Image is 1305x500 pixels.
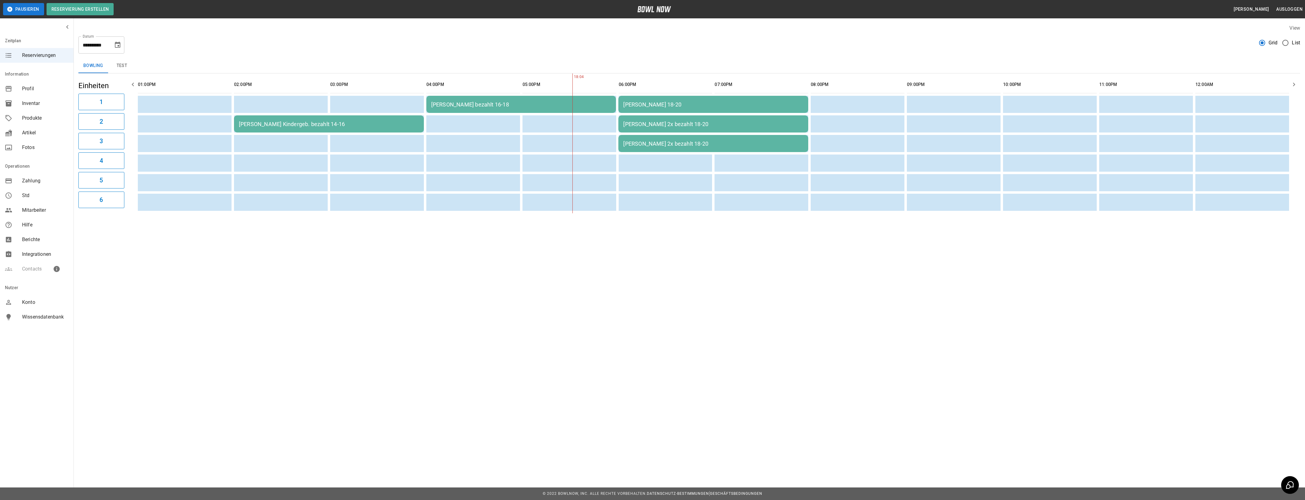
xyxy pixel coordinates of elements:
[78,172,124,188] button: 5
[543,491,647,496] span: © 2022 BowlNow, Inc. Alle Rechte vorbehalten.
[108,58,136,73] button: test
[78,133,124,149] button: 3
[647,491,709,496] a: Datenschutz-Bestimmungen
[78,152,124,169] button: 4
[1231,4,1271,15] button: [PERSON_NAME]
[637,6,671,12] img: logo
[135,73,1292,213] table: sticky table
[22,129,69,136] span: Artikel
[330,76,424,93] th: 03:00PM
[22,144,69,151] span: Fotos
[22,52,69,59] span: Reservierungen
[22,251,69,258] span: Integrationen
[431,101,611,108] div: [PERSON_NAME] bezahlt 16-18
[3,3,44,15] button: Pausieren
[47,3,114,15] button: Reservierung erstellen
[619,76,712,93] th: 06:00PM
[22,85,69,92] span: Profil
[234,76,328,93] th: 02:00PM
[22,207,69,214] span: Mitarbeiter
[1195,76,1289,93] th: 12:00AM
[22,221,69,229] span: Hilfe
[22,236,69,243] span: Berichte
[100,117,103,126] h6: 2
[1289,25,1300,31] label: View
[100,97,103,107] h6: 1
[78,81,124,91] h5: Einheiten
[623,101,803,108] div: [PERSON_NAME] 18-20
[1003,76,1097,93] th: 10:00PM
[623,140,803,147] div: [PERSON_NAME] 2x bezahlt 18-20
[22,313,69,321] span: Wissensdatenbank
[100,136,103,146] h6: 3
[78,192,124,208] button: 6
[623,121,803,127] div: [PERSON_NAME] 2x bezahlt 18-20
[78,94,124,110] button: 1
[100,175,103,185] h6: 5
[811,76,904,93] th: 08:00PM
[22,114,69,122] span: Produkte
[426,76,520,93] th: 04:00PM
[22,177,69,185] span: Zahlung
[1099,76,1193,93] th: 11:00PM
[22,192,69,199] span: Std
[22,299,69,306] span: Konto
[1292,39,1300,47] span: List
[78,58,108,73] button: Bowling
[522,76,616,93] th: 05:00PM
[78,58,1300,73] div: inventory tabs
[100,156,103,166] h6: 4
[111,39,124,51] button: Choose date, selected date is 13. Sep. 2025
[78,113,124,130] button: 2
[1274,4,1305,15] button: Ausloggen
[239,121,419,127] div: [PERSON_NAME] Kindergeb. bezahlt 14-16
[138,76,232,93] th: 01:00PM
[22,100,69,107] span: Inventar
[100,195,103,205] h6: 6
[1269,39,1278,47] span: Grid
[715,76,808,93] th: 07:00PM
[907,76,1001,93] th: 09:00PM
[710,491,762,496] a: Geschäftsbedingungen
[572,74,574,80] span: 18:04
